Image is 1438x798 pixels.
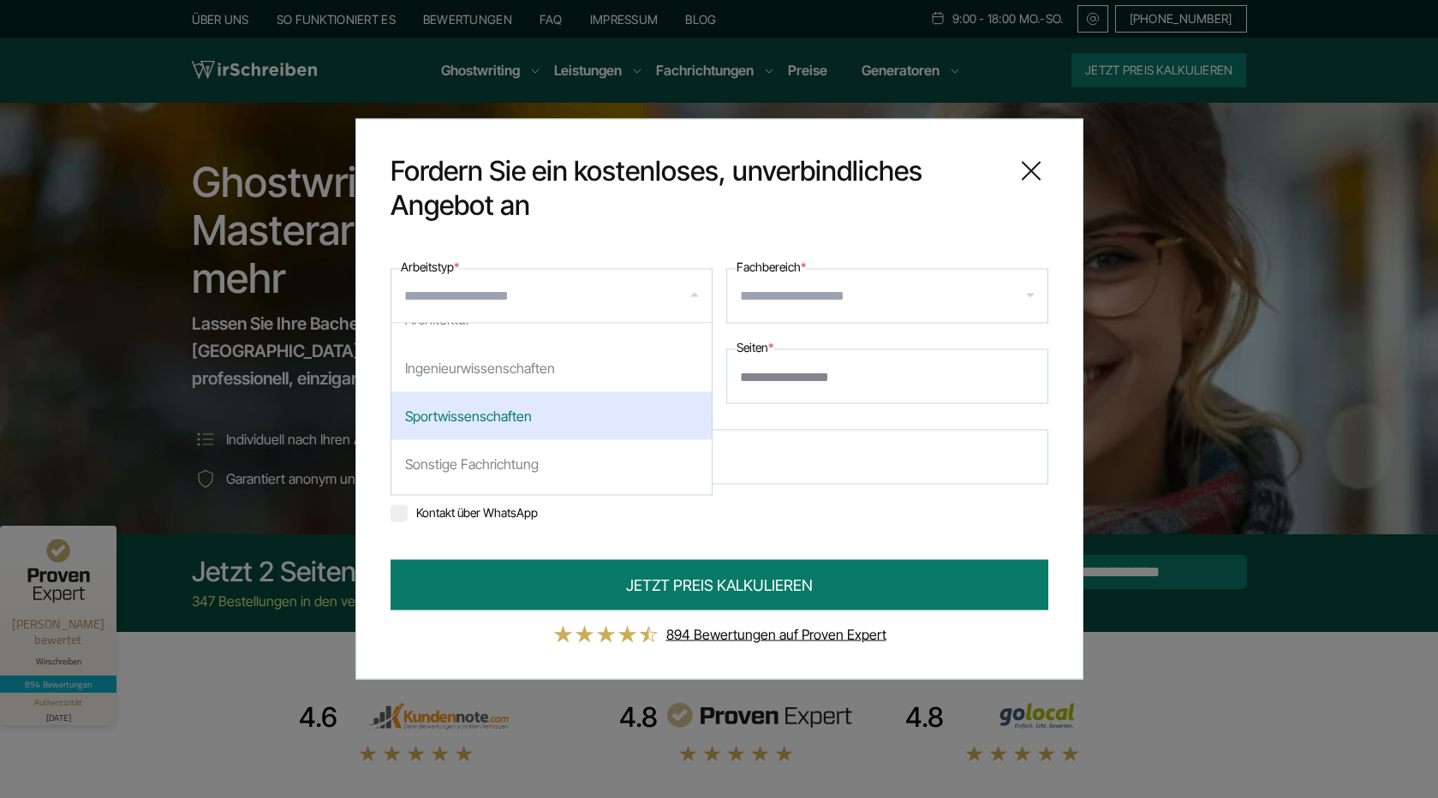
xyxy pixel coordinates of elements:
[401,257,459,277] label: Arbeitstyp
[391,488,712,536] div: Arbeitsrecht
[391,344,712,392] div: Ingenieurwissenschaften
[737,257,806,277] label: Fachbereich
[391,392,712,440] div: Sportwissenschaften
[666,626,886,643] a: 894 Bewertungen auf Proven Expert
[391,560,1048,610] button: JETZT PREIS KALKULIEREN
[391,440,712,488] div: Sonstige Fachrichtung
[737,337,773,358] label: Seiten
[391,505,538,520] label: Kontakt über WhatsApp
[626,574,813,597] span: JETZT PREIS KALKULIEREN
[391,154,1000,223] span: Fordern Sie ein kostenloses, unverbindliches Angebot an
